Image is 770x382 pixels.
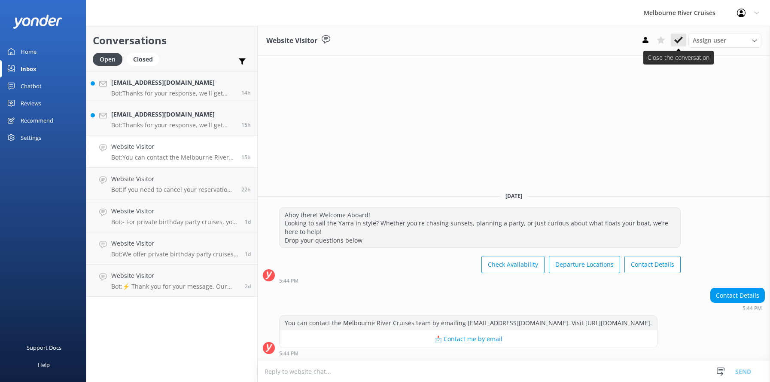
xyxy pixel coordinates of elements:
[86,103,257,136] a: [EMAIL_ADDRESS][DOMAIN_NAME]Bot:Thanks for your response, we'll get back to you as soon as we can...
[241,121,251,129] span: Sep 11 2025 06:24pm (UTC +10:00) Australia/Sydney
[111,239,238,248] h4: Website Visitor
[624,256,681,273] button: Contact Details
[710,305,765,311] div: Sep 11 2025 05:44pm (UTC +10:00) Australia/Sydney
[127,53,159,66] div: Closed
[111,110,235,119] h4: [EMAIL_ADDRESS][DOMAIN_NAME]
[111,206,238,216] h4: Website Visitor
[241,89,251,96] span: Sep 11 2025 06:39pm (UTC +10:00) Australia/Sydney
[21,77,42,95] div: Chatbot
[111,218,238,226] p: Bot: - For private birthday party cruises, you can celebrate on the Yarra River with scenic views...
[111,283,238,290] p: Bot: ⚡ Thank you for your message. Our office hours are Mon - Fri 9.30am - 5pm. We'll get back to...
[86,200,257,232] a: Website VisitorBot:- For private birthday party cruises, you can celebrate on the Yarra River wit...
[280,330,657,348] button: 📩 Contact me by email
[688,34,761,47] div: Assign User
[279,278,298,283] strong: 5:44 PM
[21,112,53,129] div: Recommend
[86,136,257,168] a: Website VisitorBot:You can contact the Melbourne River Cruises team by emailing [EMAIL_ADDRESS][D...
[86,265,257,297] a: Website VisitorBot:⚡ Thank you for your message. Our office hours are Mon - Fri 9.30am - 5pm. We'...
[127,54,164,64] a: Closed
[21,95,41,112] div: Reviews
[38,356,50,373] div: Help
[111,121,235,129] p: Bot: Thanks for your response, we'll get back to you as soon as we can during opening hours.
[279,350,657,356] div: Sep 11 2025 05:44pm (UTC +10:00) Australia/Sydney
[86,232,257,265] a: Website VisitorBot:We offer private birthday party cruises for all ages on the Yarra River. You c...
[111,250,238,258] p: Bot: We offer private birthday party cruises for all ages on the Yarra River. You can enjoy sceni...
[111,186,235,194] p: Bot: If you need to cancel your reservation, please contact our team at [PHONE_NUMBER] or email [...
[241,154,251,161] span: Sep 11 2025 05:44pm (UTC +10:00) Australia/Sydney
[693,36,726,45] span: Assign user
[111,154,235,161] p: Bot: You can contact the Melbourne River Cruises team by emailing [EMAIL_ADDRESS][DOMAIN_NAME]. V...
[86,71,257,103] a: [EMAIL_ADDRESS][DOMAIN_NAME]Bot:Thanks for your response, we'll get back to you as soon as we can...
[743,306,762,311] strong: 5:44 PM
[93,54,127,64] a: Open
[711,288,764,303] div: Contact Details
[93,53,122,66] div: Open
[245,283,251,290] span: Sep 10 2025 06:23am (UTC +10:00) Australia/Sydney
[549,256,620,273] button: Departure Locations
[280,316,657,330] div: You can contact the Melbourne River Cruises team by emailing [EMAIL_ADDRESS][DOMAIN_NAME]. Visit ...
[241,186,251,193] span: Sep 11 2025 10:38am (UTC +10:00) Australia/Sydney
[111,142,235,151] h4: Website Visitor
[21,129,41,146] div: Settings
[21,43,37,60] div: Home
[13,15,62,29] img: yonder-white-logo.png
[27,339,61,356] div: Support Docs
[21,60,37,77] div: Inbox
[245,218,251,225] span: Sep 11 2025 07:23am (UTC +10:00) Australia/Sydney
[93,32,251,49] h2: Conversations
[280,208,680,247] div: Ahoy there! Welcome Aboard! Looking to sail the Yarra in style? Whether you're chasing sunsets, p...
[245,250,251,258] span: Sep 10 2025 09:16pm (UTC +10:00) Australia/Sydney
[266,35,317,46] h3: Website Visitor
[86,168,257,200] a: Website VisitorBot:If you need to cancel your reservation, please contact our team at [PHONE_NUMB...
[111,89,235,97] p: Bot: Thanks for your response, we'll get back to you as soon as we can during opening hours.
[500,192,527,200] span: [DATE]
[279,351,298,356] strong: 5:44 PM
[279,277,681,283] div: Sep 11 2025 05:44pm (UTC +10:00) Australia/Sydney
[111,78,235,87] h4: [EMAIL_ADDRESS][DOMAIN_NAME]
[111,271,238,280] h4: Website Visitor
[111,174,235,184] h4: Website Visitor
[481,256,545,273] button: Check Availability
